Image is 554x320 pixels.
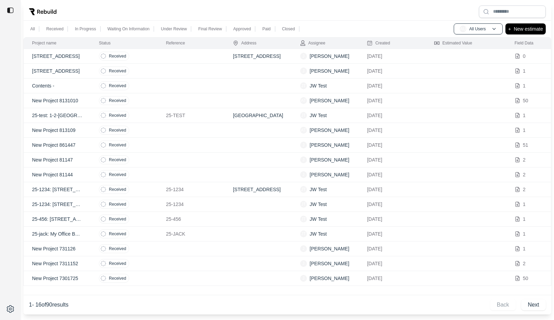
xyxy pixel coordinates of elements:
div: Field Data [515,40,534,46]
p: Received [109,187,126,192]
button: AUAll Users [454,23,503,34]
p: [DATE] [367,82,418,89]
p: Received [109,127,126,133]
p: 1 - 16 of 90 results [29,301,69,309]
p: [DATE] [367,142,418,148]
p: 25-1234 [166,201,217,208]
div: Status [99,40,111,46]
p: Contents - [32,82,82,89]
span: JT [300,186,307,193]
p: 2 [523,260,526,267]
p: New Project 731126 [32,245,82,252]
span: J [300,275,307,282]
div: Assignee [300,40,325,46]
p: 1 [523,230,526,237]
p: Received [109,216,126,222]
div: Project name [32,40,57,46]
p: Closed [282,26,295,32]
p: [PERSON_NAME] [310,127,349,134]
p: [DATE] [367,97,418,104]
p: Received [109,172,126,177]
p: [STREET_ADDRESS] [32,68,82,74]
p: 2 [523,186,526,193]
p: 2 [523,171,526,178]
p: JW Test [310,230,327,237]
p: [DATE] [367,260,418,267]
div: Created [367,40,390,46]
p: 51 [523,142,529,148]
td: [STREET_ADDRESS] [225,182,292,197]
span: J [300,260,307,267]
p: All Users [469,26,486,32]
p: Waiting On Information [107,26,150,32]
p: JW Test [310,216,327,223]
p: 25-1234 [166,186,217,193]
p: [DATE] [367,275,418,282]
p: Received [109,276,126,281]
p: 25-456: [STREET_ADDRESS][US_STATE][US_STATE] [32,216,82,223]
p: [DATE] [367,53,418,60]
p: [DATE] [367,127,418,134]
span: JT [300,82,307,89]
span: JT [300,216,307,223]
p: New Project 813109 [32,127,82,134]
span: J [300,171,307,178]
p: [DATE] [367,156,418,163]
p: Received [109,202,126,207]
p: New Project 7301725 [32,275,82,282]
p: 25-test: 1-2-[GEOGRAPHIC_DATA] [32,112,82,119]
p: Paid [262,26,270,32]
p: 2 [523,156,526,163]
p: [DATE] [367,245,418,252]
p: 25-1234: [STREET_ADDRESS][US_STATE][US_STATE] [32,201,82,208]
span: J [300,156,307,163]
p: Under Review [161,26,187,32]
p: 1 [523,245,526,252]
p: + [508,25,511,33]
td: [GEOGRAPHIC_DATA] [225,108,292,123]
span: AT [300,127,307,134]
p: Received [109,83,126,89]
p: [PERSON_NAME] [310,68,349,74]
p: Received [46,26,63,32]
div: Reference [166,40,185,46]
button: +New estimate [505,23,546,34]
p: 25-TEST [166,112,217,119]
p: Received [109,231,126,237]
p: JW Test [310,186,327,193]
td: [STREET_ADDRESS] [225,49,292,64]
p: [DATE] [367,186,418,193]
p: New Project 8131010 [32,97,82,104]
p: Received [109,246,126,251]
div: Address [233,40,256,46]
img: Rebuild [29,8,57,15]
button: Next [521,299,546,310]
p: [PERSON_NAME] [310,245,349,252]
p: 50 [523,275,529,282]
p: [DATE] [367,68,418,74]
p: [DATE] [367,216,418,223]
p: 1 [523,82,526,89]
p: 1 [523,201,526,208]
p: 1 [523,68,526,74]
span: J [300,53,307,60]
p: Received [109,157,126,163]
p: 0 [523,53,526,60]
p: Received [109,113,126,118]
img: toggle sidebar [7,7,14,14]
p: New Project 7311152 [32,260,82,267]
p: All [30,26,35,32]
span: J [300,142,307,148]
span: J [300,68,307,74]
p: Received [109,142,126,148]
p: JW Test [310,82,327,89]
p: [PERSON_NAME] [310,260,349,267]
p: 25-JACK [166,230,217,237]
p: JW Test [310,201,327,208]
p: [DATE] [367,112,418,119]
p: [DATE] [367,230,418,237]
p: 1 [523,112,526,119]
p: Approved [233,26,251,32]
p: 25-1234: [STREET_ADDRESS][US_STATE] [32,186,82,193]
span: J [300,245,307,252]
